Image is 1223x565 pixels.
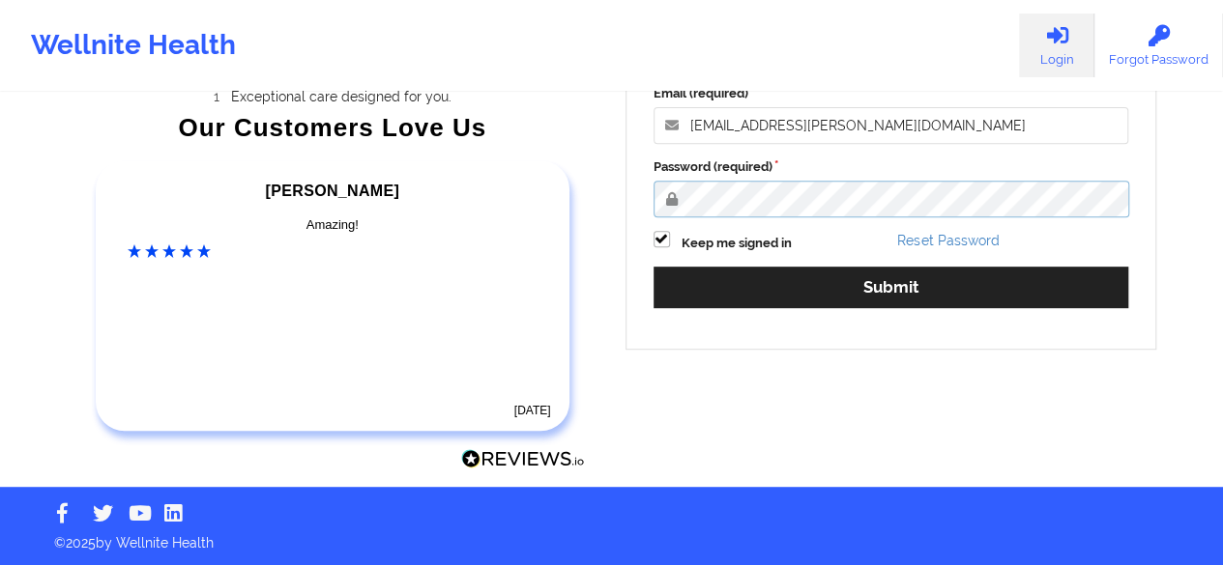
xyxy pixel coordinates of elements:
[266,183,399,199] span: [PERSON_NAME]
[514,404,551,417] time: [DATE]
[654,107,1129,144] input: Email address
[1019,14,1094,77] a: Login
[654,84,1129,103] label: Email (required)
[1094,14,1223,77] a: Forgot Password
[98,89,585,104] li: Exceptional care designed for you.
[897,233,999,248] a: Reset Password
[682,234,792,253] label: Keep me signed in
[80,118,585,137] div: Our Customers Love Us
[654,157,1129,177] label: Password (required)
[654,267,1129,308] button: Submit
[41,520,1182,552] p: © 2025 by Wellnite Health
[461,449,585,474] a: Reviews.io Logo
[461,449,585,469] img: Reviews.io Logo
[128,215,538,235] div: Amazing!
